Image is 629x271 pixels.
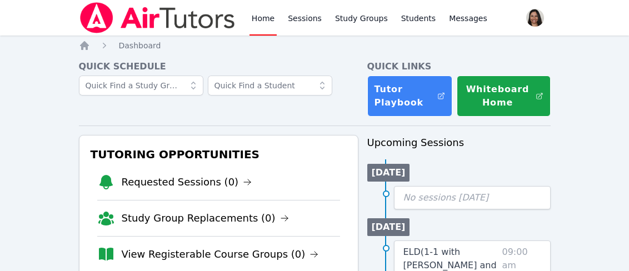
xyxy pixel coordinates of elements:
span: Messages [449,13,487,24]
span: No sessions [DATE] [403,192,489,203]
a: Requested Sessions (0) [122,174,252,190]
a: Tutor Playbook [367,76,453,117]
a: Study Group Replacements (0) [122,210,289,226]
nav: Breadcrumb [79,40,551,51]
span: Dashboard [119,41,161,50]
img: Air Tutors [79,2,236,33]
li: [DATE] [367,164,410,182]
h3: Tutoring Opportunities [88,144,349,164]
li: [DATE] [367,218,410,236]
h4: Quick Links [367,60,551,73]
h3: Upcoming Sessions [367,135,551,150]
input: Quick Find a Student [208,76,332,96]
h4: Quick Schedule [79,60,358,73]
button: Whiteboard Home [457,76,550,117]
input: Quick Find a Study Group [79,76,203,96]
a: Dashboard [119,40,161,51]
a: View Registerable Course Groups (0) [122,247,319,262]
